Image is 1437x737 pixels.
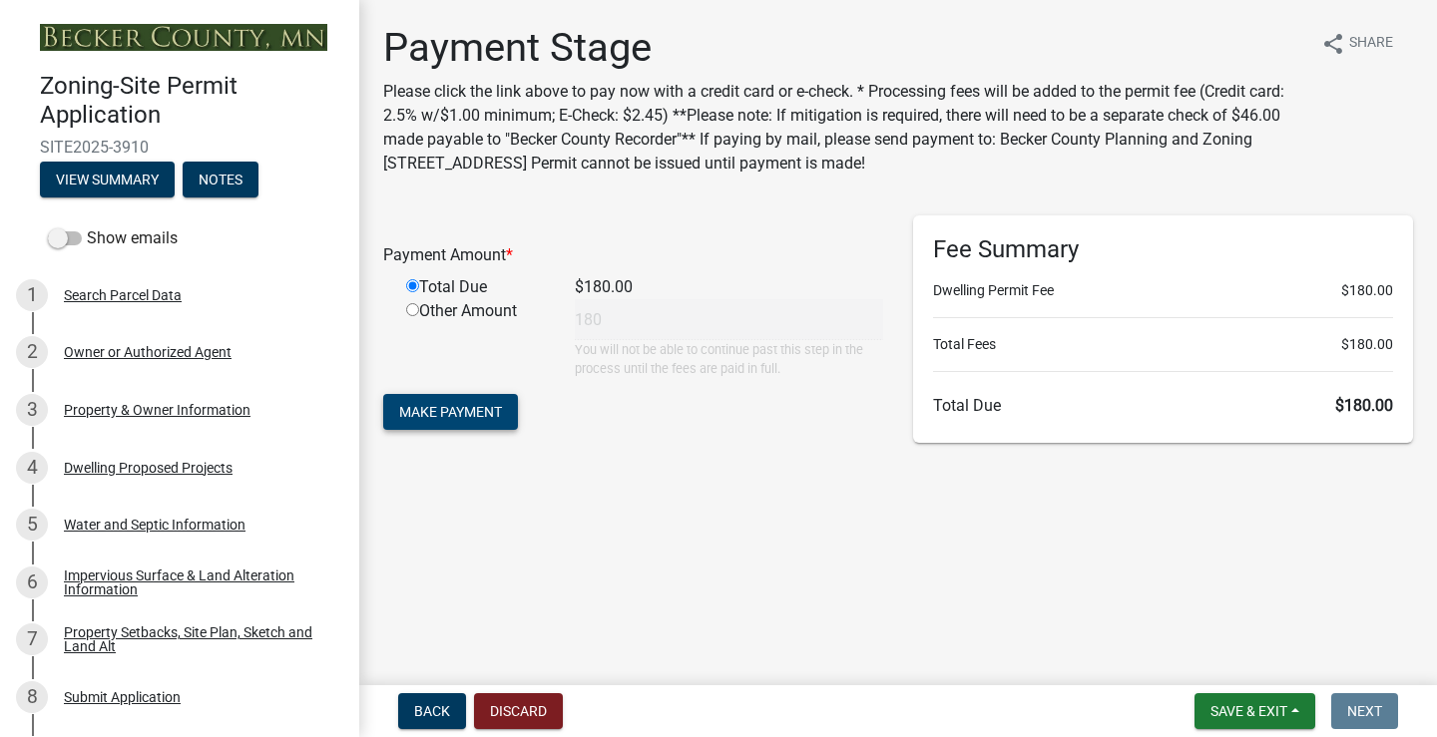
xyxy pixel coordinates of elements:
span: Back [414,703,450,719]
span: SITE2025-3910 [40,138,319,157]
wm-modal-confirm: Summary [40,173,175,188]
div: Other Amount [391,299,560,378]
button: Next [1331,693,1398,729]
span: Save & Exit [1210,703,1287,719]
div: Property & Owner Information [64,403,250,417]
h4: Zoning-Site Permit Application [40,72,343,130]
div: $180.00 [560,275,898,299]
li: Total Fees [933,334,1393,355]
div: 1 [16,279,48,311]
button: Back [398,693,466,729]
button: Save & Exit [1195,693,1315,729]
div: 8 [16,681,48,713]
div: Water and Septic Information [64,518,245,532]
span: $180.00 [1335,396,1393,415]
div: 3 [16,394,48,426]
span: Next [1347,703,1382,719]
p: Please click the link above to pay now with a credit card or e-check. * Processing fees will be a... [383,80,1305,176]
i: share [1321,32,1345,56]
button: View Summary [40,162,175,197]
div: Owner or Authorized Agent [64,345,232,359]
span: Share [1349,32,1393,56]
div: 6 [16,566,48,598]
div: Submit Application [64,690,181,704]
button: shareShare [1305,24,1409,63]
h6: Total Due [933,396,1393,415]
div: Impervious Surface & Land Alteration Information [64,568,327,596]
span: $180.00 [1341,280,1393,301]
div: Total Due [391,275,560,299]
div: Dwelling Proposed Projects [64,461,233,475]
span: Make Payment [399,404,502,420]
h1: Payment Stage [383,24,1305,72]
div: Search Parcel Data [64,288,182,302]
label: Show emails [48,226,178,250]
div: 4 [16,452,48,484]
h6: Fee Summary [933,235,1393,264]
li: Dwelling Permit Fee [933,280,1393,301]
div: Payment Amount [368,243,898,267]
wm-modal-confirm: Notes [183,173,258,188]
span: $180.00 [1341,334,1393,355]
button: Make Payment [383,394,518,430]
div: 2 [16,336,48,368]
button: Discard [474,693,563,729]
div: 5 [16,509,48,541]
div: Property Setbacks, Site Plan, Sketch and Land Alt [64,625,327,653]
div: 7 [16,623,48,655]
button: Notes [183,162,258,197]
img: Becker County, Minnesota [40,24,327,51]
